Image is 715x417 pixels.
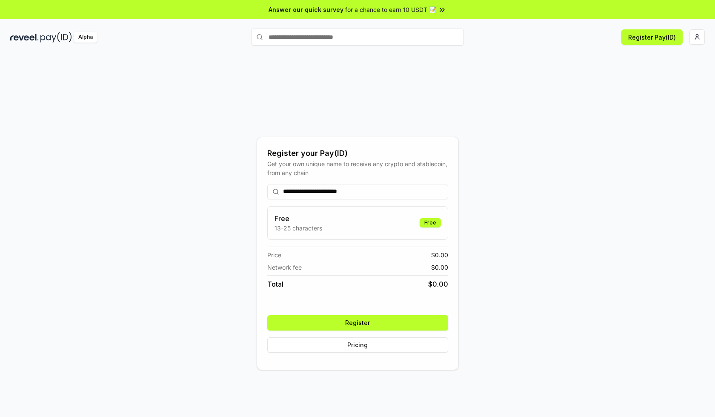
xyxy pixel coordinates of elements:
button: Pricing [267,337,448,353]
span: Price [267,250,281,259]
span: $ 0.00 [428,279,448,289]
img: reveel_dark [10,32,39,43]
button: Register [267,315,448,331]
span: $ 0.00 [431,263,448,272]
p: 13-25 characters [275,224,322,233]
h3: Free [275,213,322,224]
div: Free [420,218,441,227]
div: Register your Pay(ID) [267,147,448,159]
span: Network fee [267,263,302,272]
span: Total [267,279,283,289]
div: Alpha [74,32,97,43]
button: Register Pay(ID) [621,29,683,45]
img: pay_id [40,32,72,43]
div: Get your own unique name to receive any crypto and stablecoin, from any chain [267,159,448,177]
span: for a chance to earn 10 USDT 📝 [345,5,436,14]
span: Answer our quick survey [269,5,343,14]
span: $ 0.00 [431,250,448,259]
